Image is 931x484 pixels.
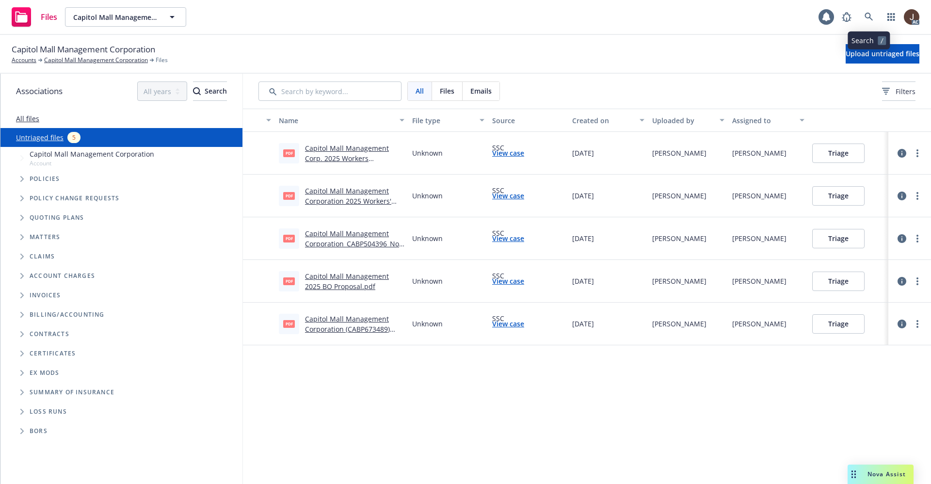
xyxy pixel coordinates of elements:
span: Contracts [30,331,69,337]
div: [PERSON_NAME] [652,319,706,329]
a: Accounts [12,56,36,65]
div: [PERSON_NAME] [652,148,706,158]
span: [DATE] [572,191,594,201]
a: Report a Bug [837,7,856,27]
span: Billing/Accounting [30,312,105,318]
button: Triage [812,144,865,163]
button: Source [488,109,568,132]
span: Capitol Mall Management Corporation [73,12,157,22]
input: Search by keyword... [258,81,401,101]
span: Filters [882,86,915,97]
div: Drag to move [848,465,860,484]
img: photo [904,9,919,25]
div: Source [492,115,564,126]
span: Nova Assist [867,470,906,478]
a: Untriaged files [16,132,64,143]
div: 5 [67,132,80,143]
span: BORs [30,428,48,434]
button: Uploaded by [648,109,728,132]
span: Matters [30,234,60,240]
button: Triage [812,186,865,206]
button: File type [408,109,488,132]
a: Files [8,3,61,31]
span: Claims [30,254,55,259]
span: Emails [470,86,492,96]
button: Triage [812,229,865,248]
span: Ex Mods [30,370,59,376]
span: Quoting plans [30,215,84,221]
div: [PERSON_NAME] [652,276,706,286]
div: [PERSON_NAME] [732,319,787,329]
div: File type [412,115,474,126]
span: All [416,86,424,96]
span: Account charges [30,273,95,279]
a: View case [492,319,524,329]
a: more [912,233,923,244]
a: Switch app [882,7,901,27]
a: more [912,275,923,287]
span: Upload untriaged files [846,49,919,58]
span: Loss Runs [30,409,67,415]
div: Folder Tree Example [0,305,242,441]
span: pdf [283,149,295,157]
div: Uploaded by [652,115,714,126]
a: Capitol Mall Management 2025 BO Proposal.pdf [305,272,389,291]
a: more [912,318,923,330]
span: Associations [16,85,63,97]
div: [PERSON_NAME] [732,233,787,243]
svg: Search [193,87,201,95]
span: Files [156,56,168,65]
div: Assigned to [732,115,794,126]
button: Triage [812,314,865,334]
a: more [912,147,923,159]
span: Account [30,159,154,167]
span: Policy change requests [30,195,119,201]
div: Search [193,82,227,100]
div: Name [279,115,394,126]
span: Policies [30,176,60,182]
button: Filters [882,81,915,101]
a: Search [859,7,879,27]
div: [PERSON_NAME] [652,191,706,201]
span: Filters [896,86,915,97]
span: pdf [283,192,295,199]
a: View case [492,233,524,243]
span: Certificates [30,351,76,356]
div: [PERSON_NAME] [732,191,787,201]
div: [PERSON_NAME] [652,233,706,243]
span: Summary of insurance [30,389,114,395]
a: View case [492,276,524,286]
a: Capitol Mall Management Corporation (CABP673489) Businessowner’s Policy Quote.pdf [305,314,390,354]
span: Invoices [30,292,61,298]
button: Created on [568,109,648,132]
span: Capitol Mall Management Corporation [30,149,154,159]
div: Created on [572,115,634,126]
a: Capitol Mall Management Corporation 2025 Workers' Compensation Notice of Cancellation eff [DATE] ... [305,186,394,226]
span: [DATE] [572,319,594,329]
a: View case [492,148,524,158]
span: pdf [283,235,295,242]
div: [PERSON_NAME] [732,148,787,158]
a: more [912,190,923,202]
div: [PERSON_NAME] [732,276,787,286]
a: Capitol Mall Management Corporation [44,56,148,65]
button: Upload untriaged files [846,44,919,64]
span: Files [440,86,454,96]
a: Capitol Mall Management Corporation_CABP504396_Notice od Conditioned Renewal.pdf [305,229,403,269]
button: Triage [812,272,865,291]
span: [DATE] [572,233,594,243]
span: pdf [283,277,295,285]
span: Capitol Mall Management Corporation [12,43,155,56]
span: pdf [283,320,295,327]
span: [DATE] [572,148,594,158]
button: Assigned to [728,109,808,132]
a: All files [16,114,39,123]
button: Nova Assist [848,465,914,484]
span: [DATE] [572,276,594,286]
button: SearchSearch [193,81,227,101]
button: Name [275,109,408,132]
a: Capitol Mall Management Corp. 2025 Workers Compensation Reinstatement Eff [DATE].pdf [305,144,401,183]
div: Tree Example [0,147,242,305]
button: Capitol Mall Management Corporation [65,7,186,27]
span: Files [41,13,57,21]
